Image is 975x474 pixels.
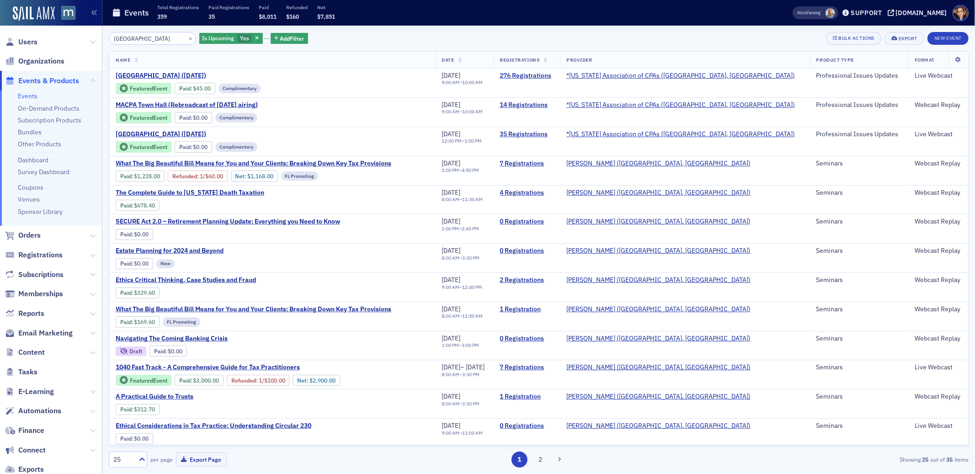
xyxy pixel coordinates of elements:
div: Refunded: 9 - $300000 [227,375,289,386]
h1: Events [124,7,149,18]
div: Bulk Actions [839,36,874,41]
button: Export Page [176,453,227,467]
span: [DATE] [442,159,460,167]
span: : [120,173,134,180]
div: FL Promoting [163,317,200,326]
div: Paid: 0 - $0 [116,229,153,240]
div: Featured Event [116,375,171,386]
span: Werner-Rocca (Flourtown, PA) [566,393,751,401]
a: [PERSON_NAME] ([GEOGRAPHIC_DATA], [GEOGRAPHIC_DATA]) [566,422,751,430]
time: 3:00 PM [462,342,479,348]
div: Complimentary [215,113,257,122]
a: 0 Registrations [500,247,554,255]
span: Werner-Rocca (Flourtown, PA) [566,160,751,168]
time: 1:00 PM [464,138,482,144]
div: Complimentary [215,142,257,151]
span: Navigating The Coming Banking Crisis [116,335,269,343]
time: 9:00 AM [442,284,459,290]
a: Other Products [18,140,61,148]
span: $0.00 [193,144,208,150]
span: Is Upcoming [202,34,234,42]
time: 4:50 PM [462,167,479,173]
time: 3:30 PM [462,255,480,261]
button: 2 [533,452,549,468]
a: 0 Registrations [500,422,554,430]
div: Paid: 3 - $32960 [116,288,160,298]
span: Registrations [500,57,539,63]
a: [PERSON_NAME] ([GEOGRAPHIC_DATA], [GEOGRAPHIC_DATA]) [566,276,751,284]
span: What The Big Beautiful Bill Means for You and Your Clients: Breaking Down Key Tax Provisions [116,305,391,314]
div: Seminars [816,276,902,284]
div: Featured Event [116,141,171,153]
div: – [442,342,479,348]
div: [DOMAIN_NAME] [896,9,947,17]
span: *Maryland Association of CPAs (Timonium, MD) [566,72,795,80]
div: Live Webcast [915,363,962,372]
span: 1040 Fast Track - A Comprehensive Guide for Tax Practitioners [116,363,300,372]
a: [GEOGRAPHIC_DATA] ([DATE]) [116,130,335,138]
a: E-Learning [5,387,54,397]
span: *Maryland Association of CPAs (Timonium, MD) [566,130,795,138]
div: Webcast Replay [915,335,962,343]
a: 4 Registrations [500,189,554,197]
input: Search… [109,32,196,45]
a: Paid [120,173,132,180]
div: – [442,226,479,232]
div: Paid: 0 - $0 [116,258,153,269]
time: 1:00 PM [442,167,459,173]
a: Refunded [172,173,197,180]
span: Format [915,57,935,63]
a: 14 Registrations [500,101,554,109]
button: Export [884,32,924,45]
p: Net [317,4,335,11]
a: 1040 Fast Track - A Comprehensive Guide for Tax Practitioners [116,363,418,372]
div: – [442,197,483,202]
span: Memberships [18,289,63,299]
span: : [154,348,168,355]
a: Paid [120,435,132,442]
span: $2,900.00 [309,377,336,384]
div: Draft [129,349,142,354]
a: *[US_STATE] Association of CPAs ([GEOGRAPHIC_DATA], [GEOGRAPHIC_DATA]) [566,130,795,138]
a: Organizations [5,56,64,66]
span: Events & Products [18,76,79,86]
a: Paid [179,377,191,384]
a: Subscription Products [18,116,81,124]
div: Yes [199,33,263,44]
span: Estate Planning for 2024 and Beyond [116,247,269,255]
div: – [442,313,483,319]
span: : [120,319,134,325]
div: Professional Issues Updates [816,72,902,80]
a: Paid [179,144,191,150]
a: Ethical Considerations in Tax Practice: Understanding Circular 230 [116,422,311,430]
span: : [231,377,259,384]
a: [PERSON_NAME] ([GEOGRAPHIC_DATA], [GEOGRAPHIC_DATA]) [566,160,751,168]
a: Paid [179,114,191,121]
div: Draft [116,346,146,356]
button: AddFilter [271,33,308,44]
div: Webcast Replay [915,247,962,255]
div: Seminars [816,160,902,168]
span: : [179,114,193,121]
a: 7 Registrations [500,363,554,372]
a: *[US_STATE] Association of CPAs ([GEOGRAPHIC_DATA], [GEOGRAPHIC_DATA]) [566,101,795,109]
a: SailAMX [13,6,55,21]
a: Events [18,92,37,100]
button: [DOMAIN_NAME] [888,10,950,16]
span: 35 [208,13,215,20]
span: MACPA Town Hall (Rebroadcast of August 2025 airing) [116,101,269,109]
span: $0.00 [134,231,149,238]
div: Featured Event [116,112,171,123]
span: $1,168.00 [247,173,273,180]
time: 8:00 AM [442,255,459,261]
span: : [179,377,193,384]
span: Provider [566,57,592,63]
a: Bundles [18,128,42,136]
a: Memberships [5,289,63,299]
span: : [172,173,200,180]
div: Seminars [816,189,902,197]
time: 9:00 AM [442,79,459,85]
div: Professional Issues Updates [816,101,902,109]
a: 1 Registration [500,305,554,314]
div: Paid: 1 - $16960 [116,316,160,327]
